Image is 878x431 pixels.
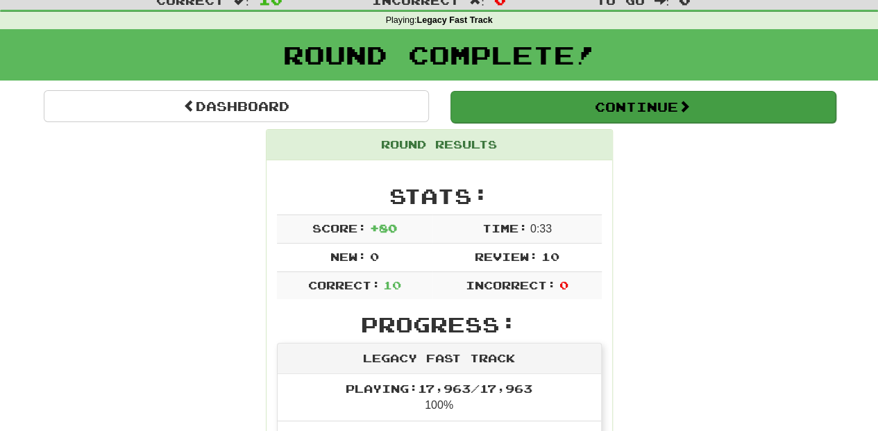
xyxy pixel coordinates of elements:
[541,250,559,263] span: 10
[475,250,538,263] span: Review:
[44,90,429,122] a: Dashboard
[346,382,532,395] span: Playing: 17,963 / 17,963
[383,278,401,291] span: 10
[312,221,366,235] span: Score:
[277,313,602,336] h2: Progress:
[369,250,378,263] span: 0
[559,278,568,291] span: 0
[466,278,556,291] span: Incorrect:
[278,374,601,421] li: 100%
[482,221,527,235] span: Time:
[277,185,602,208] h2: Stats:
[450,91,836,123] button: Continue
[416,15,492,25] strong: Legacy Fast Track
[278,344,601,374] div: Legacy Fast Track
[307,278,380,291] span: Correct:
[530,223,552,235] span: 0 : 33
[330,250,366,263] span: New:
[5,41,873,69] h1: Round Complete!
[267,130,612,160] div: Round Results
[369,221,396,235] span: + 80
